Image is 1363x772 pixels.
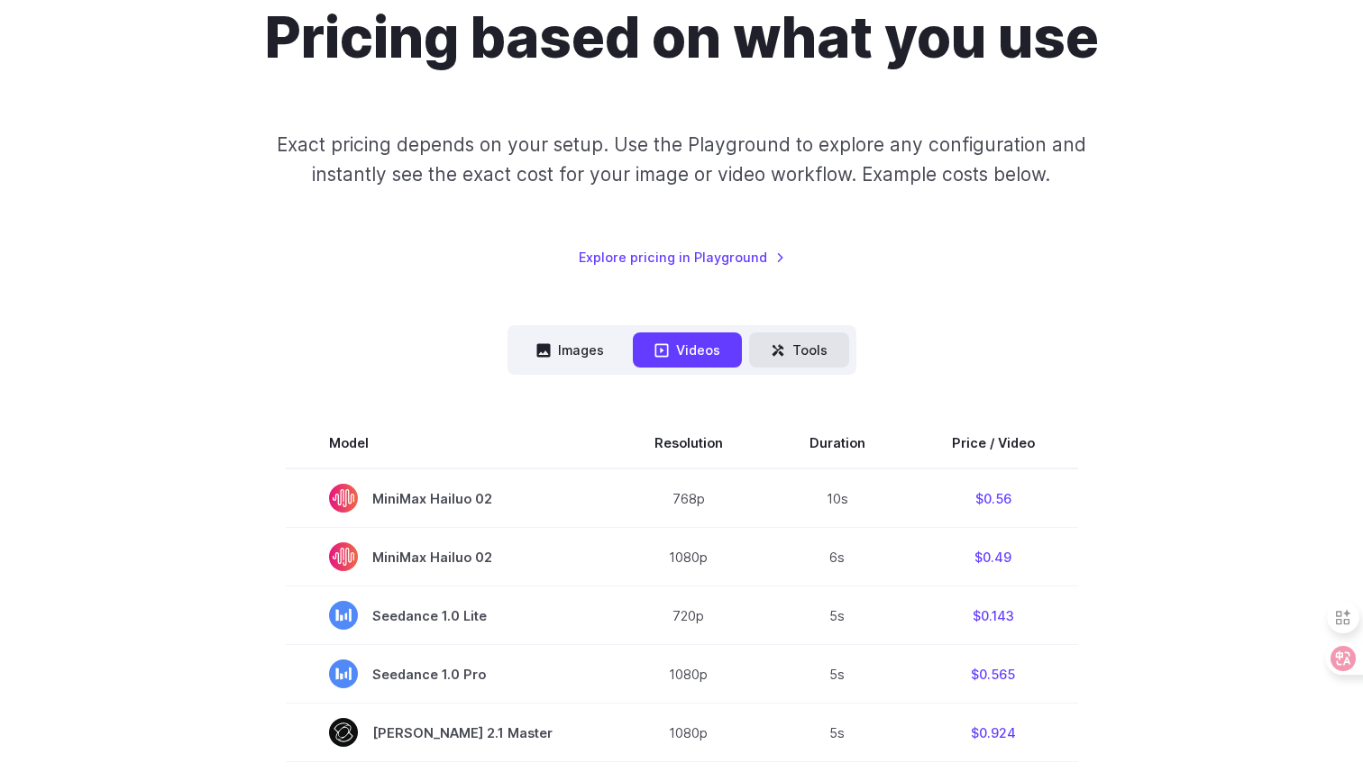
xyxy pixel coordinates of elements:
[909,468,1078,528] td: $0.56
[515,332,626,368] button: Images
[286,418,611,468] th: Model
[909,645,1078,704] td: $0.565
[909,704,1078,762] td: $0.924
[329,718,568,747] span: [PERSON_NAME] 2.1 Master
[242,130,1121,190] p: Exact pricing depends on your setup. Use the Playground to explore any configuration and instantl...
[611,704,766,762] td: 1080p
[766,586,909,645] td: 5s
[611,586,766,645] td: 720p
[611,468,766,528] td: 768p
[329,659,568,688] span: Seedance 1.0 Pro
[766,418,909,468] th: Duration
[329,484,568,513] span: MiniMax Hailuo 02
[749,332,849,368] button: Tools
[909,528,1078,586] td: $0.49
[766,704,909,762] td: 5s
[766,528,909,586] td: 6s
[611,418,766,468] th: Resolution
[766,645,909,704] td: 5s
[329,542,568,571] span: MiniMax Hailuo 02
[265,5,1099,72] h1: Pricing based on what you use
[329,601,568,630] span: Seedance 1.0 Lite
[766,468,909,528] td: 10s
[611,528,766,586] td: 1080p
[909,418,1078,468] th: Price / Video
[909,586,1078,645] td: $0.143
[611,645,766,704] td: 1080p
[633,332,742,368] button: Videos
[579,247,785,268] a: Explore pricing in Playground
